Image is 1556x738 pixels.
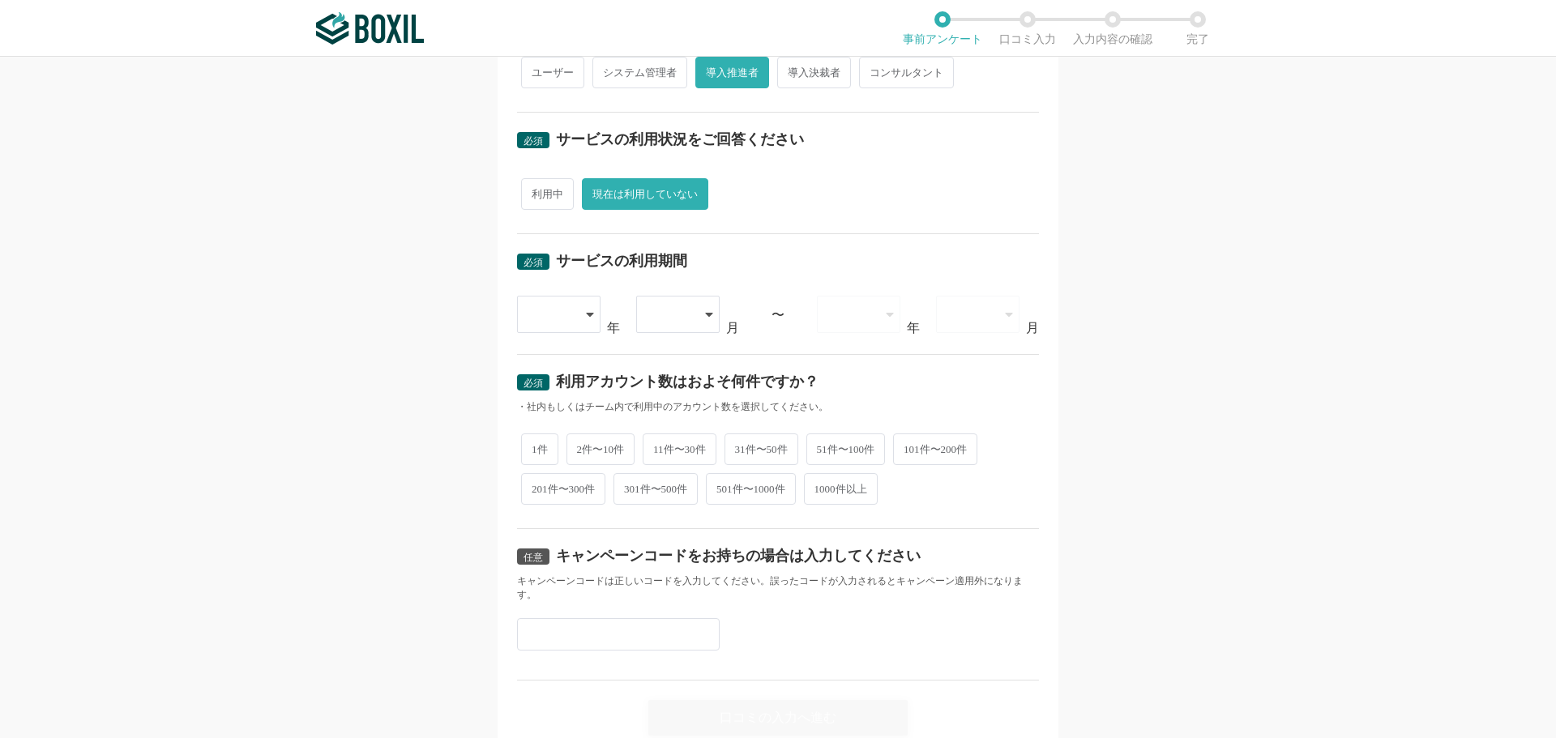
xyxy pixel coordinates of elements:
[985,11,1070,45] li: 口コミ入力
[893,433,977,465] span: 101件〜200件
[316,12,424,45] img: ボクシルSaaS_ロゴ
[592,57,687,88] span: システム管理者
[607,322,620,335] div: 年
[695,57,769,88] span: 導入推進者
[726,322,739,335] div: 月
[521,433,558,465] span: 1件
[517,400,1039,414] div: ・社内もしくはチーム内で利用中のアカウント数を選択してください。
[772,309,784,322] div: 〜
[566,433,635,465] span: 2件〜10件
[1070,11,1155,45] li: 入力内容の確認
[900,11,985,45] li: 事前アンケート
[524,552,543,563] span: 任意
[1155,11,1240,45] li: 完了
[524,257,543,268] span: 必須
[524,378,543,389] span: 必須
[524,135,543,147] span: 必須
[517,574,1039,602] div: キャンペーンコードは正しいコードを入力してください。誤ったコードが入力されるとキャンペーン適用外になります。
[613,473,698,505] span: 301件〜500件
[582,178,708,210] span: 現在は利用していない
[1026,322,1039,335] div: 月
[556,374,819,389] div: 利用アカウント数はおよそ何件ですか？
[804,473,878,505] span: 1000件以上
[556,254,687,268] div: サービスの利用期間
[777,57,851,88] span: 導入決裁者
[521,57,584,88] span: ユーザー
[706,473,796,505] span: 501件〜1000件
[521,178,574,210] span: 利用中
[859,57,954,88] span: コンサルタント
[556,132,804,147] div: サービスの利用状況をご回答ください
[556,548,921,563] div: キャンペーンコードをお持ちの場合は入力してください
[806,433,886,465] span: 51件〜100件
[907,322,920,335] div: 年
[725,433,798,465] span: 31件〜50件
[521,473,605,505] span: 201件〜300件
[643,433,716,465] span: 11件〜30件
